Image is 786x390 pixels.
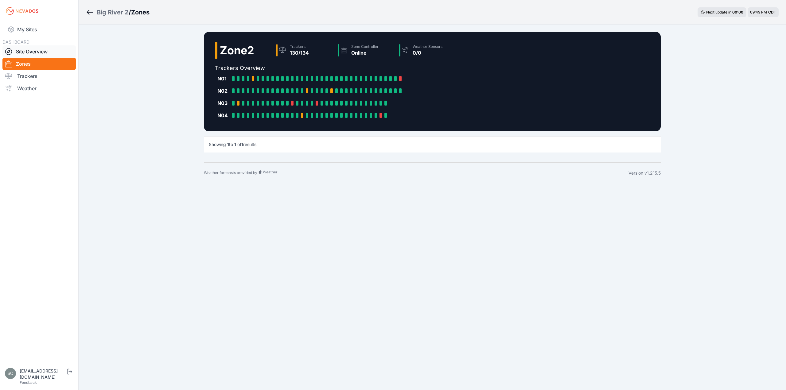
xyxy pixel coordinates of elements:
[413,49,442,56] div: 0/0
[2,70,76,82] a: Trackers
[351,44,379,49] div: Zone Controller
[215,64,458,72] h2: Trackers Overview
[351,49,379,56] div: Online
[2,22,76,37] a: My Sites
[2,45,76,58] a: Site Overview
[209,141,256,148] p: Showing to of results
[2,39,29,44] span: DASHBOARD
[227,142,229,147] span: 1
[5,368,16,379] img: solvocc@solvenergy.com
[628,170,661,176] div: Version v1.215.5
[204,170,628,176] div: Weather forecasts provided by
[20,368,66,380] div: [EMAIL_ADDRESS][DOMAIN_NAME]
[706,10,731,14] span: Next update in
[217,87,230,95] div: N02
[234,142,236,147] span: 1
[274,42,335,59] a: Trackers130/134
[750,10,767,14] span: 09:49 PM
[290,49,309,56] div: 130/134
[131,8,150,17] h3: Zones
[397,42,458,59] a: Weather Sensors0/0
[217,112,230,119] div: N04
[413,44,442,49] div: Weather Sensors
[2,58,76,70] a: Zones
[97,8,129,17] a: Big River 2
[290,44,309,49] div: Trackers
[86,4,150,20] nav: Breadcrumb
[241,142,243,147] span: 1
[732,10,743,15] div: 00 : 00
[20,380,37,385] a: Feedback
[129,8,131,17] span: /
[217,99,230,107] div: N03
[5,6,39,16] img: Nevados
[768,10,776,14] span: CDT
[220,44,254,56] h2: Zone 2
[2,82,76,95] a: Weather
[217,75,230,82] div: N01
